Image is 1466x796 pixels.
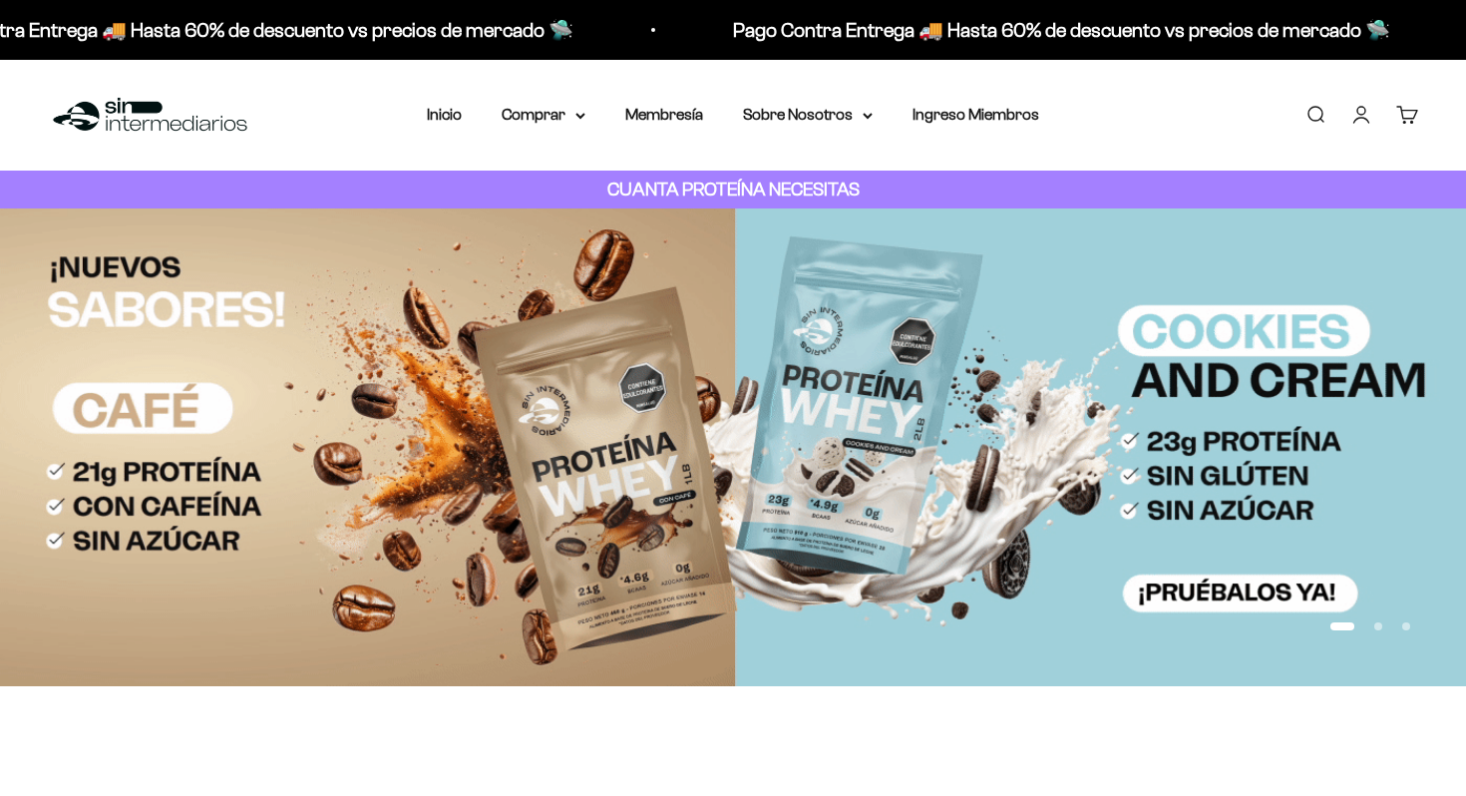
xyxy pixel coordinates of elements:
[625,106,703,123] a: Membresía
[743,102,873,128] summary: Sobre Nosotros
[730,14,1387,46] p: Pago Contra Entrega 🚚 Hasta 60% de descuento vs precios de mercado 🛸
[607,179,860,199] strong: CUANTA PROTEÍNA NECESITAS
[913,106,1039,123] a: Ingreso Miembros
[502,102,585,128] summary: Comprar
[427,106,462,123] a: Inicio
